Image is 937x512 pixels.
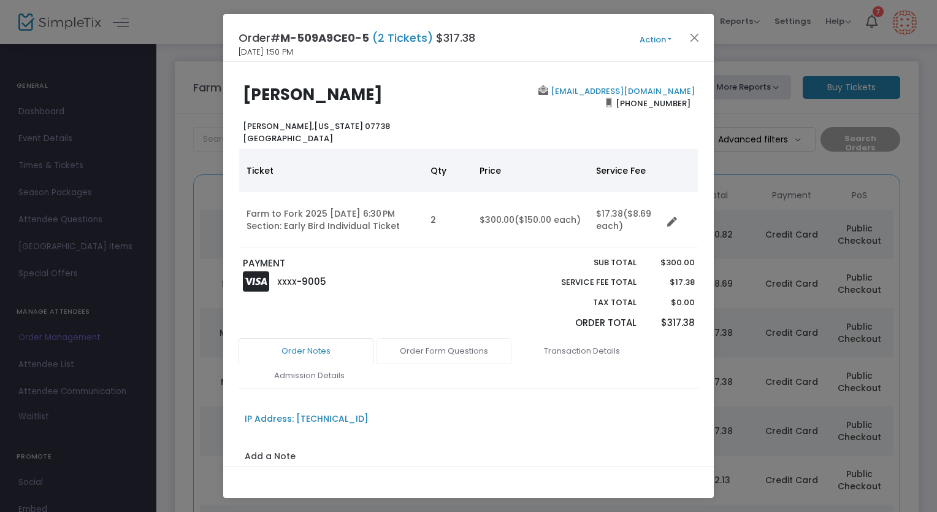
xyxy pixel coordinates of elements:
th: Price [472,149,589,192]
p: Tax Total [532,297,637,309]
p: $317.38 [648,316,694,330]
p: $300.00 [648,257,694,269]
span: -9005 [297,275,326,288]
span: XXXX [277,277,297,287]
a: Admission Details [242,363,377,389]
span: ($8.69 each) [596,208,651,232]
p: Order Total [532,316,637,330]
a: Transaction Details [514,338,649,364]
button: Action [619,33,692,47]
p: Service Fee Total [532,276,637,289]
span: [PHONE_NUMBER] [612,93,695,113]
p: $17.38 [648,276,694,289]
span: ($150.00 each) [514,214,581,226]
b: [PERSON_NAME] [243,83,383,106]
th: Ticket [239,149,423,192]
span: [PERSON_NAME], [243,120,314,132]
p: PAYMENT [243,257,463,271]
td: $300.00 [472,192,589,248]
div: IP Address: [TECHNICAL_ID] [245,413,369,425]
label: Add a Note [245,450,296,466]
b: [US_STATE] 07738 [GEOGRAPHIC_DATA] [243,120,390,144]
div: Data table [239,149,698,248]
h4: Order# $317.38 [239,29,475,46]
span: (2 Tickets) [369,30,436,45]
button: Close [687,29,703,45]
p: Sub total [532,257,637,269]
p: $0.00 [648,297,694,309]
span: [DATE] 1:50 PM [239,46,293,58]
a: Order Notes [239,338,373,364]
a: Order Form Questions [377,338,511,364]
th: Qty [423,149,472,192]
td: 2 [423,192,472,248]
td: $17.38 [589,192,662,248]
span: M-509A9CE0-5 [280,30,369,45]
th: Service Fee [589,149,662,192]
td: Farm to Fork 2025 [DATE] 6:30 PM Section: Early Bird Individual Ticket [239,192,423,248]
a: [EMAIL_ADDRESS][DOMAIN_NAME] [548,85,695,97]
